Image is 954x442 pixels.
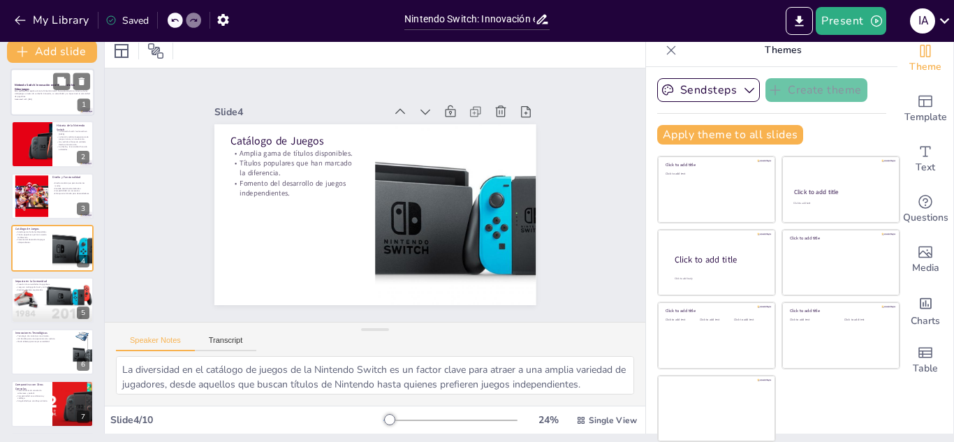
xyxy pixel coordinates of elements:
div: 3 [77,202,89,215]
div: Click to add text [844,318,888,322]
span: Theme [909,59,941,75]
p: Catálogo de Juegos [15,227,48,231]
div: Click to add text [734,318,765,322]
button: Export to PowerPoint [786,7,813,35]
button: Add slide [7,40,97,63]
p: Características de consola de sobremesa y portátil. [15,390,48,395]
div: 4 [77,255,89,267]
div: Add ready made slides [897,84,953,134]
p: HD Rumble para una experiencia más realista. [15,337,69,340]
button: Create theme [765,78,867,102]
button: Duplicate Slide [53,73,70,89]
span: Questions [903,210,948,226]
div: 4 [11,225,94,271]
div: 7 [77,411,89,423]
div: Click to add text [790,318,834,322]
span: Media [912,260,939,276]
p: Innovaciones Tecnológicas [15,331,69,335]
div: Layout [110,40,133,62]
div: 24 % [531,413,565,427]
p: Amplia gama de títulos disponibles. [15,231,48,234]
p: Enfoque en el diseño para desarrolladores. [52,192,89,195]
p: Creación de comunidades de jugadores. [15,283,89,286]
div: Click to add title [790,235,890,241]
textarea: La diversidad en el catálogo de juegos de la Nintendo Switch es un factor clave para atraer a una... [116,356,634,395]
div: Click to add title [794,188,887,196]
p: Modo tabletop para mayor versatilidad. [15,340,69,343]
p: Generated with [URL] [15,98,90,101]
div: Click to add title [790,308,890,314]
p: Eventos y torneos organizados. [15,288,89,291]
div: Add text boxes [897,134,953,184]
div: 5 [77,307,89,319]
button: Present [816,7,886,35]
button: Transcript [195,336,257,351]
div: Get real-time input from your audience [897,184,953,235]
p: Títulos populares que han marcado la diferencia. [233,143,363,177]
p: Singularidad que contribuye al éxito. [15,400,48,403]
p: Juego en multijugador local y en línea. [15,286,89,288]
p: Esta presentación explora cómo la Nintendo Switch ha revolucionado la industria de los videojuego... [15,90,90,98]
div: I A [910,8,935,34]
p: Pantalla táctil de alta definición. [52,187,89,190]
div: 1 [10,68,94,116]
strong: Nintendo Switch: Innovación en el Mundo de los Videojuegos [15,83,75,91]
div: Click to add text [666,318,697,322]
div: Add a table [897,335,953,385]
span: Position [147,43,164,59]
button: Speaker Notes [116,336,195,351]
span: Text [916,160,935,175]
div: Click to add title [666,308,765,314]
span: Template [904,110,947,125]
div: Add images, graphics, shapes or video [897,235,953,285]
button: Apply theme to all slides [657,125,803,145]
p: Amplia gama de títulos disponibles. [235,133,365,157]
p: Fomento del desarrollo de juegos independientes. [15,239,48,244]
p: Títulos populares que han marcado la diferencia. [15,234,48,239]
button: I A [910,7,935,35]
p: Fomento del desarrollo de juegos independientes. [231,163,361,196]
p: Catálogo de Juegos [236,119,365,147]
span: Charts [911,314,940,329]
div: Click to add text [793,202,886,205]
p: La Nintendo Switch fue lanzada en [DATE]. [57,130,89,135]
p: Comparativa con Otras Consolas [15,383,48,391]
div: Slide 4 / 10 [110,413,383,427]
p: Compatibilidad con accesorios. [52,189,89,192]
div: Add charts and graphs [897,285,953,335]
p: Ha vendido millones de unidades desde su lanzamiento. [57,140,89,145]
div: Slide 4 [223,89,395,119]
div: Click to add body [675,277,763,280]
div: Saved [105,14,149,27]
button: Sendsteps [657,78,760,102]
div: Click to add text [700,318,731,322]
p: Historia de la Nintendo Switch [57,124,89,131]
div: 2 [11,121,94,167]
button: Delete Slide [73,73,90,89]
p: La Switch combina la experiencia de juego en casa y en movimiento. [57,135,89,140]
button: My Library [10,9,95,31]
p: Themes [682,34,883,67]
div: 3 [11,173,94,219]
span: Single View [589,415,637,426]
div: Click to add text [666,172,765,176]
div: Change the overall theme [897,34,953,84]
p: Diseño y Funcionalidad [52,175,89,179]
p: Su diseño y funcionalidad han sido aclamados. [57,145,89,150]
span: Table [913,361,938,376]
div: 7 [11,381,94,427]
div: 6 [11,329,94,375]
div: 5 [11,277,94,323]
p: Competitividad en rendimiento y catálogo. [15,395,48,399]
p: Impacto en la Comunidad [15,279,89,283]
div: 6 [77,358,89,371]
div: 2 [77,151,89,163]
div: Click to add title [666,162,765,168]
input: Insert title [404,9,535,29]
div: Click to add title [675,253,764,265]
p: Tecnología de control por movimiento. [15,335,69,338]
p: Diseño modular que permite alternar modos. [52,182,89,186]
div: 1 [78,99,90,112]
